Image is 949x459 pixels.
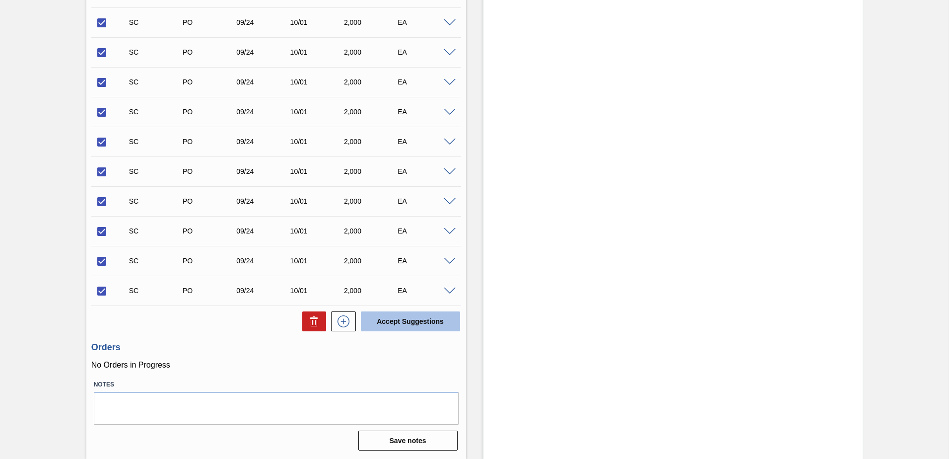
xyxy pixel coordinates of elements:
div: 2,000 [341,18,402,26]
div: 09/24/2025 [234,287,294,295]
div: 10/01/2025 [288,257,348,265]
div: EA [395,48,455,56]
div: Suggestion Created [127,287,187,295]
div: EA [395,257,455,265]
div: Purchase order [180,138,240,146]
div: Purchase order [180,227,240,235]
div: Purchase order [180,18,240,26]
div: 10/01/2025 [288,167,348,175]
div: EA [395,227,455,235]
div: Suggestion Created [127,257,187,265]
div: 2,000 [341,138,402,146]
div: EA [395,138,455,146]
div: Delete Suggestions [297,311,326,331]
button: Save notes [358,431,458,451]
div: 10/01/2025 [288,18,348,26]
label: Notes [94,378,459,392]
div: 2,000 [341,167,402,175]
div: 09/24/2025 [234,167,294,175]
div: Purchase order [180,287,240,295]
div: 09/24/2025 [234,78,294,86]
div: 2,000 [341,257,402,265]
div: 10/01/2025 [288,48,348,56]
div: Suggestion Created [127,138,187,146]
div: Suggestion Created [127,108,187,116]
div: 10/01/2025 [288,287,348,295]
div: 09/24/2025 [234,197,294,205]
div: Suggestion Created [127,78,187,86]
div: 10/01/2025 [288,108,348,116]
div: 09/24/2025 [234,18,294,26]
div: 10/01/2025 [288,138,348,146]
div: Suggestion Created [127,48,187,56]
div: 2,000 [341,227,402,235]
div: 10/01/2025 [288,78,348,86]
div: EA [395,108,455,116]
div: Suggestion Created [127,197,187,205]
div: Purchase order [180,197,240,205]
div: 09/24/2025 [234,108,294,116]
div: EA [395,18,455,26]
div: Suggestion Created [127,227,187,235]
div: Accept Suggestions [356,310,461,332]
p: No Orders in Progress [91,361,461,370]
div: Purchase order [180,78,240,86]
div: 2,000 [341,287,402,295]
div: Purchase order [180,167,240,175]
h3: Orders [91,342,461,353]
div: Suggestion Created [127,167,187,175]
div: EA [395,197,455,205]
div: 2,000 [341,197,402,205]
div: 09/24/2025 [234,227,294,235]
div: EA [395,287,455,295]
div: Purchase order [180,257,240,265]
div: 2,000 [341,48,402,56]
div: 10/01/2025 [288,227,348,235]
div: EA [395,167,455,175]
div: 2,000 [341,108,402,116]
button: Accept Suggestions [361,311,460,331]
div: New suggestion [326,311,356,331]
div: 10/01/2025 [288,197,348,205]
div: 09/24/2025 [234,138,294,146]
div: EA [395,78,455,86]
div: 2,000 [341,78,402,86]
div: 09/24/2025 [234,257,294,265]
div: Suggestion Created [127,18,187,26]
div: Purchase order [180,108,240,116]
div: Purchase order [180,48,240,56]
div: 09/24/2025 [234,48,294,56]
